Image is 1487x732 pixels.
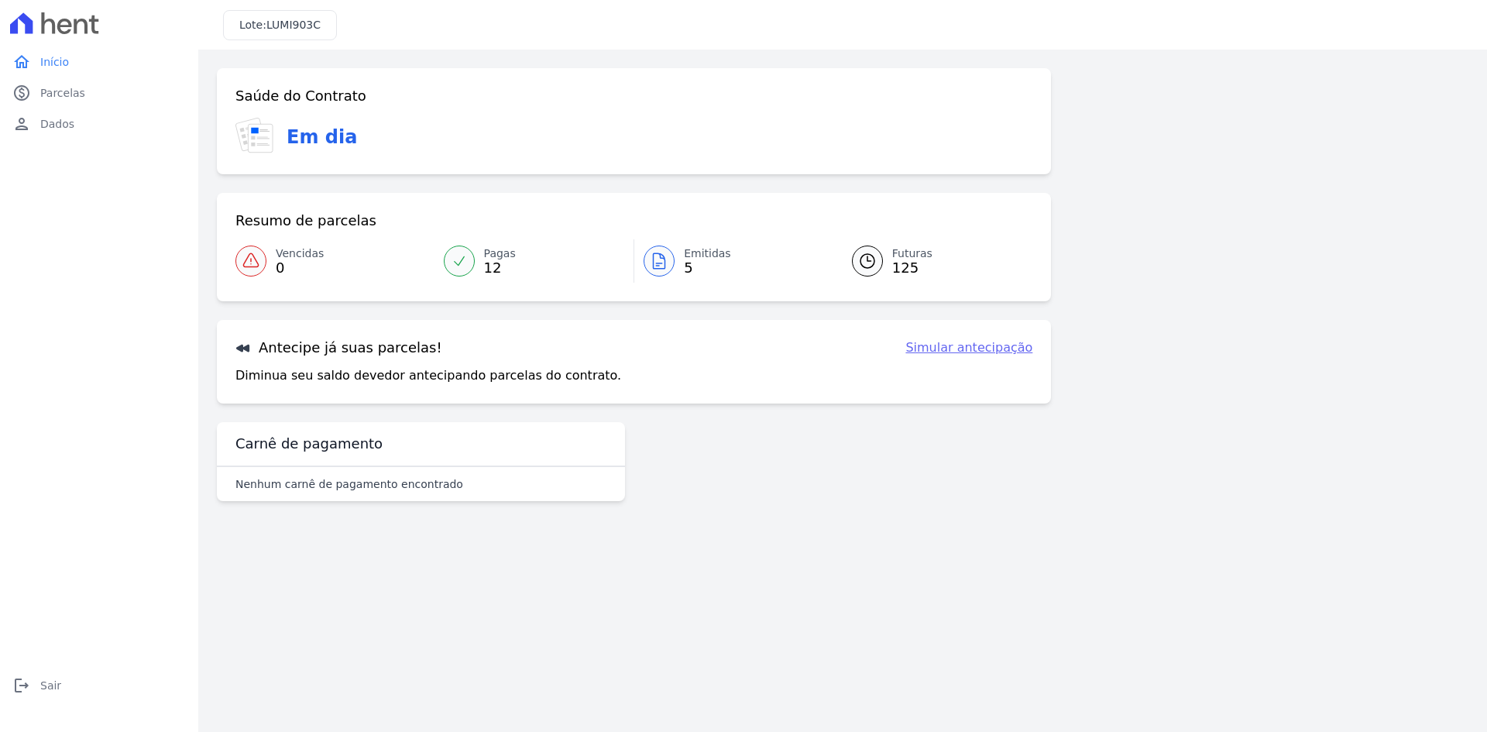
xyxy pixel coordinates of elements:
a: paidParcelas [6,77,192,108]
span: 12 [484,262,516,274]
span: Pagas [484,246,516,262]
p: Nenhum carnê de pagamento encontrado [235,476,463,492]
a: personDados [6,108,192,139]
span: Sair [40,678,61,693]
span: Início [40,54,69,70]
span: Emitidas [684,246,731,262]
span: 125 [892,262,932,274]
i: logout [12,676,31,695]
span: Dados [40,116,74,132]
i: person [12,115,31,133]
a: Futuras 125 [833,239,1033,283]
h3: Lote: [239,17,321,33]
span: 0 [276,262,324,274]
i: home [12,53,31,71]
a: Simular antecipação [905,339,1032,357]
a: logoutSair [6,670,192,701]
span: Futuras [892,246,932,262]
span: LUMI903C [266,19,321,31]
h3: Saúde do Contrato [235,87,366,105]
span: Vencidas [276,246,324,262]
h3: Antecipe já suas parcelas! [235,339,442,357]
a: Pagas 12 [434,239,634,283]
a: Vencidas 0 [235,239,434,283]
h3: Carnê de pagamento [235,435,383,453]
span: Parcelas [40,85,85,101]
h3: Em dia [287,123,357,151]
h3: Resumo de parcelas [235,211,376,230]
p: Diminua seu saldo devedor antecipando parcelas do contrato. [235,366,621,385]
span: 5 [684,262,731,274]
a: Emitidas 5 [634,239,833,283]
a: homeInício [6,46,192,77]
i: paid [12,84,31,102]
